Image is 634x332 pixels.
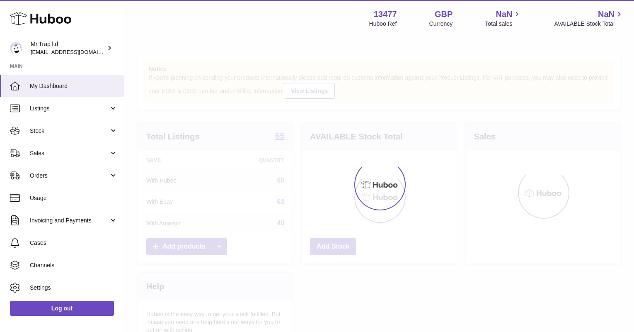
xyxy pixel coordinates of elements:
[30,239,118,247] span: Cases
[485,9,522,28] a: NaN Total sales
[369,20,397,28] div: Huboo Ref
[554,9,624,28] a: NaN AVAILABLE Stock Total
[374,9,397,20] strong: 13477
[30,127,109,135] span: Stock
[435,9,453,20] strong: GBP
[30,261,118,269] span: Channels
[30,82,118,90] span: My Dashboard
[485,20,522,28] span: Total sales
[554,20,624,28] span: AVAILABLE Stock Total
[30,217,109,225] span: Invoicing and Payments
[429,20,453,28] div: Currency
[30,149,109,157] span: Sales
[496,9,512,20] span: NaN
[10,301,114,316] a: Log out
[31,49,122,55] span: [EMAIL_ADDRESS][DOMAIN_NAME]
[31,40,105,56] div: Mr.Trap ltd
[30,172,109,180] span: Orders
[10,42,22,54] img: office@grabacz.eu
[30,105,109,112] span: Listings
[30,194,118,202] span: Usage
[598,9,615,20] span: NaN
[30,284,118,292] span: Settings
